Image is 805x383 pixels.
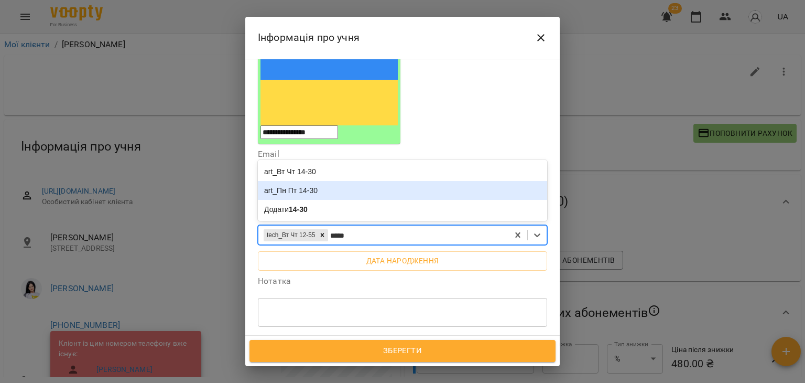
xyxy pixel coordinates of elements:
span: Додати [264,205,308,214]
span: Дата народження [266,254,539,267]
div: art_Вт Чт 14-30 [258,162,547,181]
div: art_Пн Пт 14-30 [258,181,547,200]
img: Ukraine [260,34,398,126]
b: 14-30 [289,205,308,214]
button: Зберегти [249,340,556,362]
h6: Інформація про учня [258,29,360,46]
label: Email [258,150,547,158]
label: Теги [258,213,547,221]
button: Дата народження [258,251,547,270]
button: Close [528,25,553,50]
span: Зберегти [261,344,544,358]
div: tech_Вт Чт 12-55 [264,229,317,241]
label: Нотатка [258,277,547,285]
